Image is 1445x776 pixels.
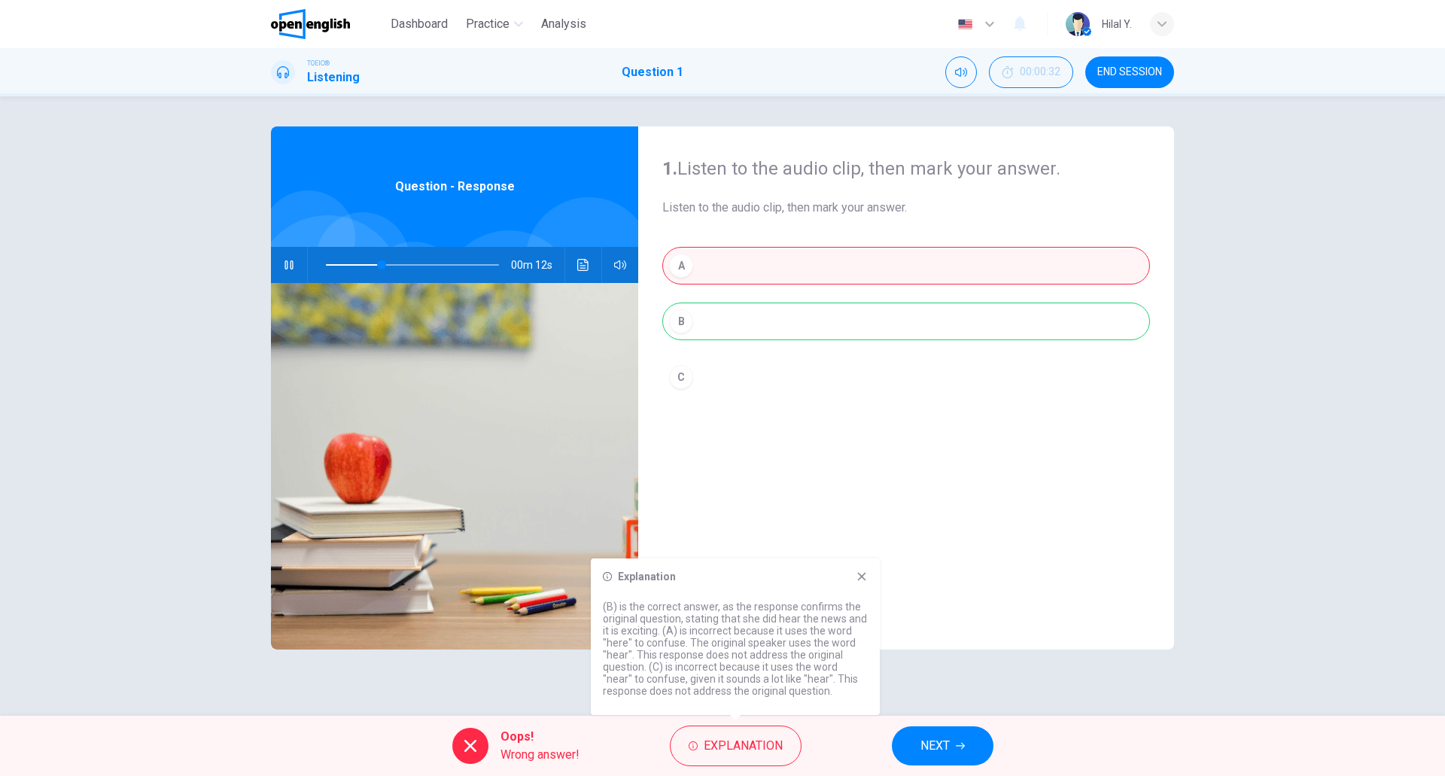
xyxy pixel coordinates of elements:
[603,601,868,697] p: (B) is the correct answer, as the response confirms the original question, stating that she did h...
[511,247,564,283] span: 00m 12s
[920,735,950,756] span: NEXT
[391,15,448,33] span: Dashboard
[1097,66,1162,78] span: END SESSION
[1102,15,1132,33] div: Hilal Y.
[271,283,638,650] img: Question - Response
[395,178,515,196] span: Question - Response
[704,735,783,756] span: Explanation
[662,199,1150,217] span: Listen to the audio clip, then mark your answer.
[541,15,586,33] span: Analysis
[500,728,580,746] span: Oops!
[1020,66,1060,78] span: 00:00:32
[622,63,683,81] h1: Question 1
[989,56,1073,88] div: Hide
[466,15,510,33] span: Practice
[956,19,975,30] img: en
[307,68,360,87] h1: Listening
[571,247,595,283] button: Click to see the audio transcription
[662,158,677,179] strong: 1.
[945,56,977,88] div: Mute
[271,9,350,39] img: OpenEnglish logo
[1066,12,1090,36] img: Profile picture
[662,157,1150,181] h4: Listen to the audio clip, then mark your answer.
[307,58,330,68] span: TOEIC®
[500,746,580,764] span: Wrong answer!
[618,571,676,583] h6: Explanation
